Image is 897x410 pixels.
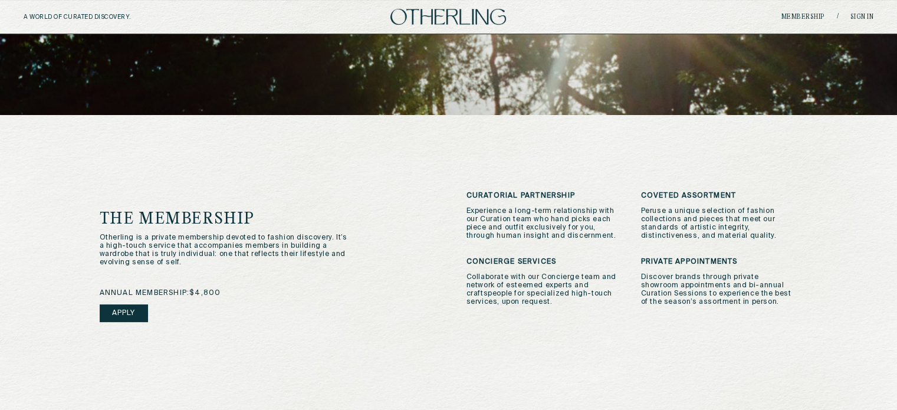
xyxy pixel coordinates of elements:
[641,273,798,306] p: Discover brands through private showroom appointments and bi-annual Curation Sessions to experien...
[390,9,506,25] img: logo
[466,192,623,200] h3: Curatorial Partnership
[466,258,623,266] h3: Concierge Services
[100,289,221,297] span: annual membership: $4,800
[100,304,148,322] a: Apply
[850,14,874,21] a: Sign in
[641,192,798,200] h3: Coveted Assortment
[641,207,798,240] p: Peruse a unique selection of fashion collections and pieces that meet our standards of artistic i...
[466,273,623,306] p: Collaborate with our Concierge team and network of esteemed experts and craftspeople for speciali...
[641,258,798,266] h3: Private Appointments
[466,207,623,240] p: Experience a long-term relationship with our Curation team who hand picks each piece and outfit e...
[24,14,182,21] h5: A WORLD OF CURATED DISCOVERY.
[837,12,839,21] span: /
[781,14,825,21] a: Membership
[100,211,393,228] h1: The Membership
[100,234,348,267] p: Otherling is a private membership devoted to fashion discovery. It’s a high-touch service that ac...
